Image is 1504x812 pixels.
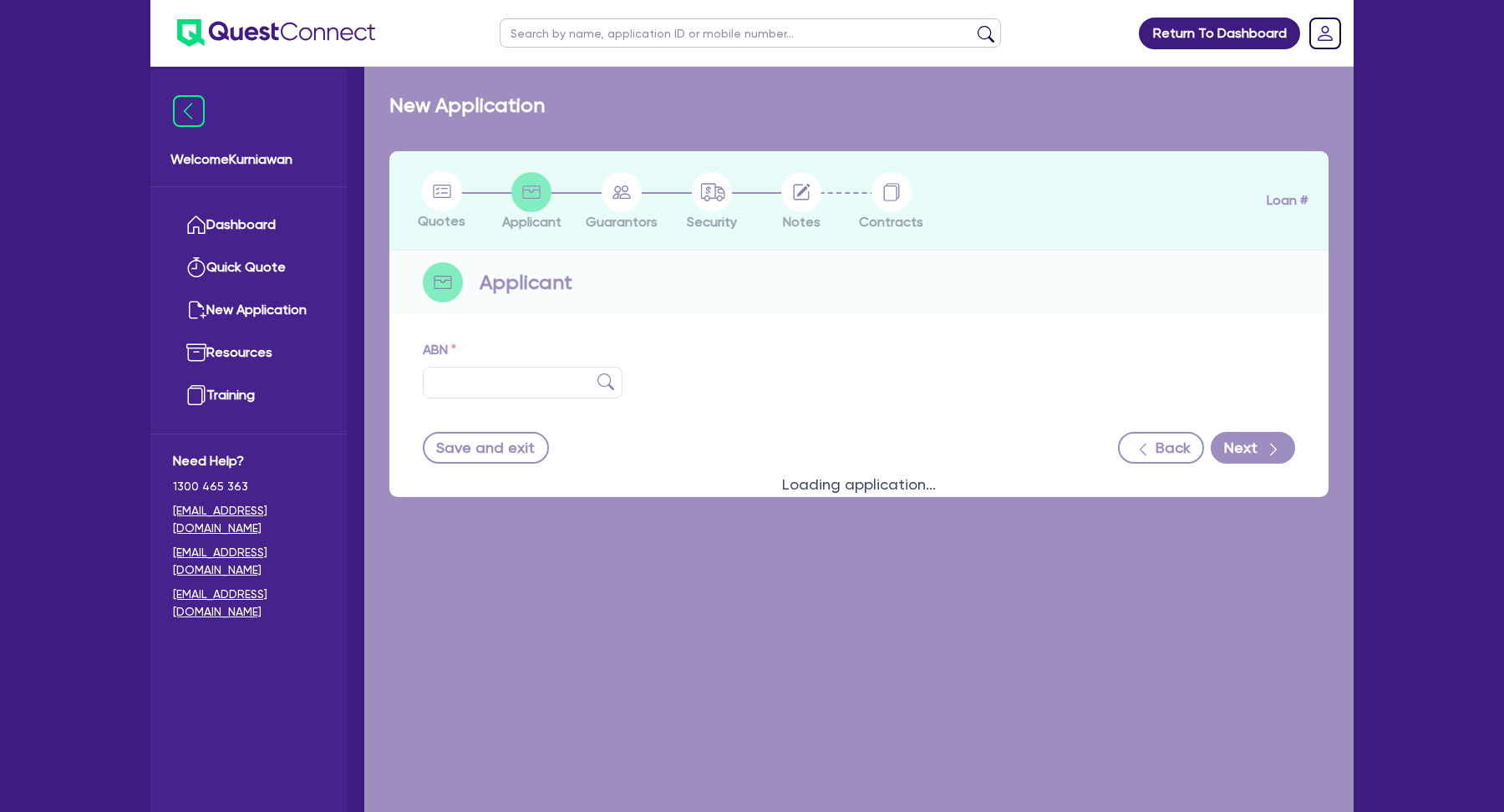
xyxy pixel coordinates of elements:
a: Dropdown toggle [1303,12,1347,55]
img: quest-connect-logo-blue [177,19,375,47]
span: Welcome Kurniawan [170,150,327,170]
img: new-application [186,300,206,320]
a: [EMAIL_ADDRESS][DOMAIN_NAME] [173,586,324,621]
img: icon-menu-close [173,95,205,127]
img: resources [186,343,206,363]
span: 1300 465 363 [173,478,324,495]
input: Search by name, application ID or mobile number... [500,18,1001,48]
a: Quick Quote [173,246,324,289]
img: quick-quote [186,257,206,277]
a: Dashboard [173,204,324,246]
a: [EMAIL_ADDRESS][DOMAIN_NAME] [173,502,324,537]
a: Training [173,374,324,417]
a: New Application [173,289,324,332]
img: training [186,385,206,405]
a: Return To Dashboard [1139,18,1300,49]
a: [EMAIL_ADDRESS][DOMAIN_NAME] [173,544,324,579]
a: Resources [173,332,324,374]
div: Loading application... [364,473,1354,495]
span: Need Help? [173,451,324,471]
